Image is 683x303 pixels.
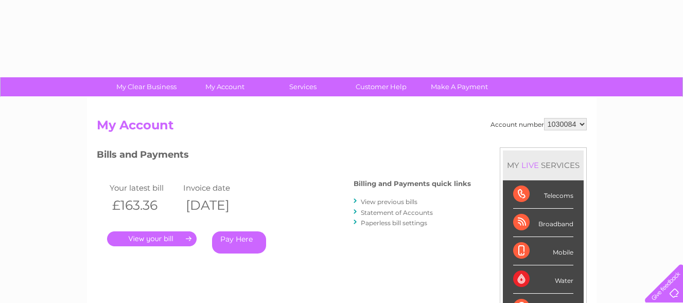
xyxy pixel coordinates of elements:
[104,77,189,96] a: My Clear Business
[361,209,433,216] a: Statement of Accounts
[519,160,541,170] div: LIVE
[339,77,424,96] a: Customer Help
[107,231,197,246] a: .
[513,209,573,237] div: Broadband
[181,195,255,216] th: [DATE]
[513,180,573,209] div: Telecoms
[361,198,417,206] a: View previous bills
[107,195,181,216] th: £163.36
[354,180,471,188] h4: Billing and Payments quick links
[97,147,471,165] h3: Bills and Payments
[417,77,502,96] a: Make A Payment
[513,237,573,265] div: Mobile
[503,150,584,180] div: MY SERVICES
[107,181,181,195] td: Your latest bill
[260,77,345,96] a: Services
[181,181,255,195] td: Invoice date
[491,118,587,130] div: Account number
[212,231,266,254] a: Pay Here
[361,219,427,227] a: Paperless bill settings
[513,265,573,294] div: Water
[97,118,587,138] h2: My Account
[182,77,267,96] a: My Account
